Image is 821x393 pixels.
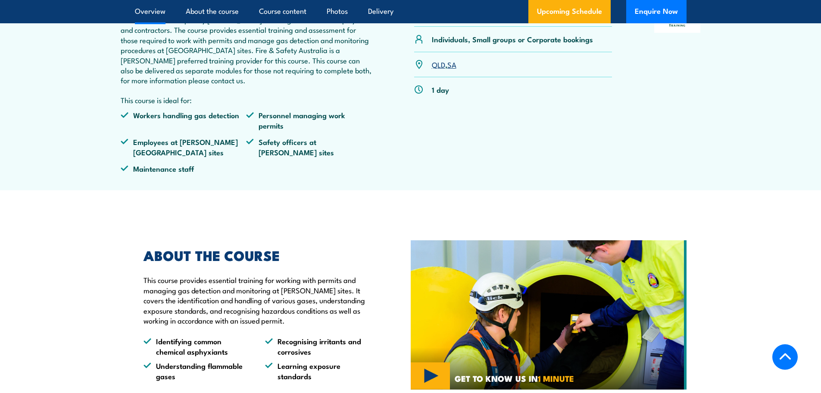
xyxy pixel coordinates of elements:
[246,137,372,157] li: Safety officers at [PERSON_NAME] sites
[144,249,371,261] h2: ABOUT THE COURSE
[121,95,372,105] p: This course is ideal for:
[265,336,371,356] li: Recognising irritants and corrosives
[144,336,250,356] li: Identifying common chemical asphyxiants
[538,372,574,384] strong: 1 MINUTE
[432,60,456,69] p: ,
[432,34,593,44] p: Individuals, Small groups or Corporate bookings
[455,374,574,382] span: GET TO KNOW US IN
[447,59,456,69] a: SA
[121,163,247,173] li: Maintenance staff
[432,85,449,94] p: 1 day
[144,275,371,325] p: This course provides essential training for working with permits and managing gas detection and m...
[144,361,250,381] li: Understanding flammable gases
[121,110,247,130] li: Workers handling gas detection
[121,137,247,157] li: Employees at [PERSON_NAME][GEOGRAPHIC_DATA] sites
[246,110,372,130] li: Personnel managing work permits
[265,361,371,381] li: Learning exposure standards
[121,15,372,85] p: This course is developed by [PERSON_NAME] and targeted at their employees and contractors. The co...
[432,59,445,69] a: QLD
